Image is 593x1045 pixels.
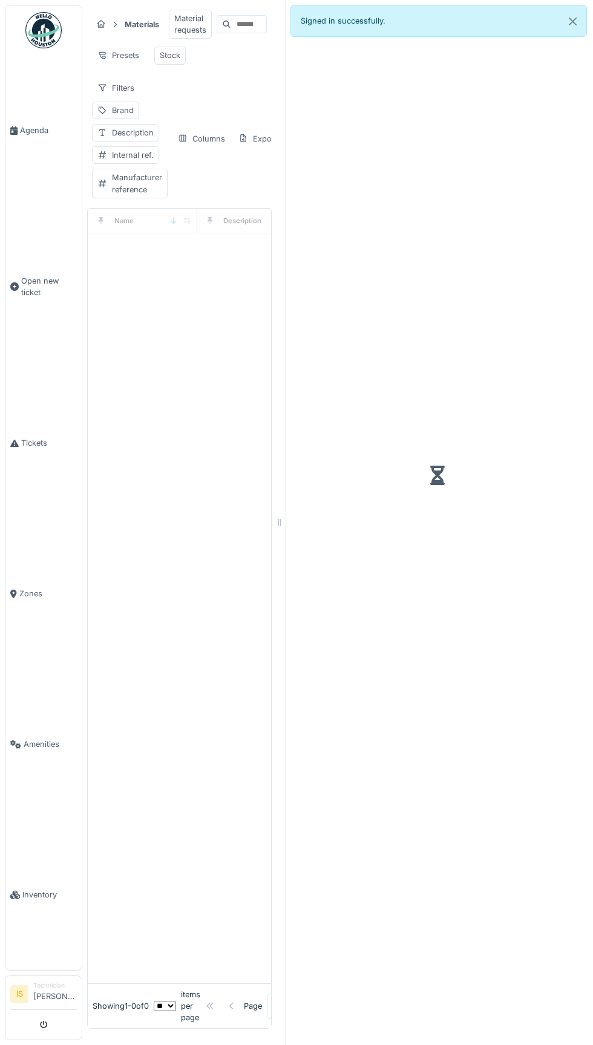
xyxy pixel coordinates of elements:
[19,588,77,599] span: Zones
[5,819,82,970] a: Inventory
[10,985,28,1003] li: IS
[25,12,62,48] img: Badge_color-CXgf-gQk.svg
[5,669,82,819] a: Amenities
[21,437,77,449] span: Tickets
[112,172,162,195] div: Manufacturer reference
[21,275,77,298] span: Open new ticket
[92,47,145,64] div: Presets
[5,206,82,368] a: Open new ticket
[24,738,77,750] span: Amenities
[244,1000,262,1012] div: Page
[160,50,180,61] div: Stock
[5,368,82,518] a: Tickets
[112,149,154,161] div: Internal ref.
[154,989,200,1024] div: items per page
[559,5,586,37] button: Close
[33,981,77,990] div: Technician
[172,130,231,148] div: Columns
[120,19,164,30] strong: Materials
[233,130,283,148] div: Export
[112,127,154,138] div: Description
[22,889,77,900] span: Inventory
[5,55,82,206] a: Agenda
[20,125,77,136] span: Agenda
[169,10,212,39] div: Material requests
[112,105,134,116] div: Brand
[10,981,77,1010] a: IS Technician[PERSON_NAME]
[290,5,587,37] div: Signed in successfully.
[92,79,140,97] div: Filters
[5,518,82,669] a: Zones
[114,216,134,226] div: Name
[33,981,77,1007] li: [PERSON_NAME]
[223,216,261,226] div: Description
[93,1000,149,1012] div: Showing 1 - 0 of 0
